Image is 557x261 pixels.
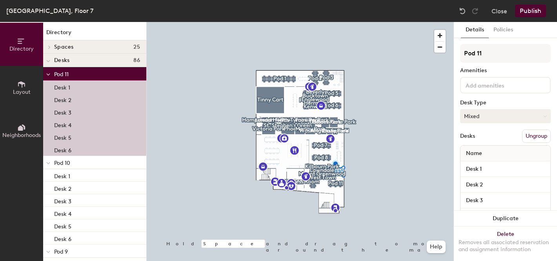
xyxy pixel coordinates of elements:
div: Desks [460,133,475,139]
p: Desk 3 [54,196,71,205]
span: Neighborhoods [2,132,41,139]
p: Desk 6 [54,145,71,154]
p: Desk 4 [54,120,71,129]
p: Desk 1 [54,82,70,91]
button: Help [427,241,446,253]
h1: Directory [43,28,146,40]
button: Duplicate [454,211,557,226]
input: Unnamed desk [462,179,549,190]
span: 25 [133,44,140,50]
span: Layout [13,89,31,95]
span: Name [462,146,486,161]
button: Details [461,22,489,38]
button: Ungroup [522,130,551,143]
p: Desk 5 [54,221,71,230]
p: Desk 2 [54,95,71,104]
p: Desk 3 [54,107,71,116]
div: [GEOGRAPHIC_DATA], Floor 7 [6,6,93,16]
input: Add amenities [464,80,535,89]
p: Desk 4 [54,208,71,217]
button: Close [491,5,507,17]
span: Directory [9,46,34,52]
p: Desk 6 [54,234,71,243]
div: Desk Type [460,100,551,106]
img: Undo [459,7,466,15]
span: Spaces [54,44,74,50]
div: Removes all associated reservation and assignment information [459,239,552,253]
p: Desk 5 [54,132,71,141]
img: Redo [471,7,479,15]
input: Unnamed desk [462,195,549,206]
button: Policies [489,22,518,38]
p: Desk 1 [54,171,70,180]
input: Unnamed desk [462,164,549,175]
button: Publish [515,5,546,17]
span: Pod 11 [54,71,69,78]
p: Desk 2 [54,183,71,192]
span: Pod 9 [54,248,68,255]
span: Pod 10 [54,160,70,166]
button: DeleteRemoves all associated reservation and assignment information [454,226,557,261]
span: Desks [54,57,69,64]
button: Mixed [460,109,551,123]
span: 86 [133,57,140,64]
div: Amenities [460,68,551,74]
